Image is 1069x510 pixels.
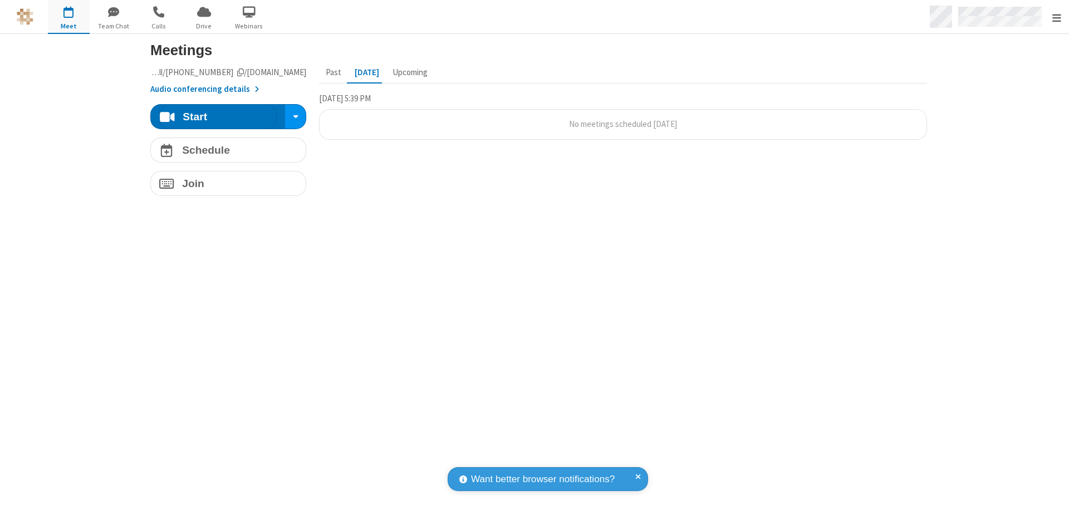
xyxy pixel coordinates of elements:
[386,62,434,84] button: Upcoming
[319,93,371,104] span: [DATE] 5:39 PM
[138,21,180,31] span: Calls
[319,92,928,148] section: Today's Meetings
[150,171,306,196] button: Join
[150,42,927,58] h3: Meetings
[471,472,615,487] span: Want better browser notifications?
[48,21,90,31] span: Meet
[348,62,386,84] button: [DATE]
[93,21,135,31] span: Team Chat
[289,108,302,126] div: Start conference options
[319,62,348,84] button: Past
[133,67,307,77] span: Copy my meeting room link
[150,83,259,96] button: Audio conferencing details
[150,138,306,163] button: Schedule
[228,21,270,31] span: Webinars
[183,111,207,122] h4: Start
[159,104,277,129] button: Start
[150,66,306,96] section: Account details
[569,119,677,129] span: No meetings scheduled [DATE]
[17,8,33,25] img: QA Selenium DO NOT DELETE OR CHANGE
[182,178,204,189] h4: Join
[182,145,230,155] h4: Schedule
[183,21,225,31] span: Drive
[150,66,306,79] button: Copy my meeting room linkCopy my meeting room link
